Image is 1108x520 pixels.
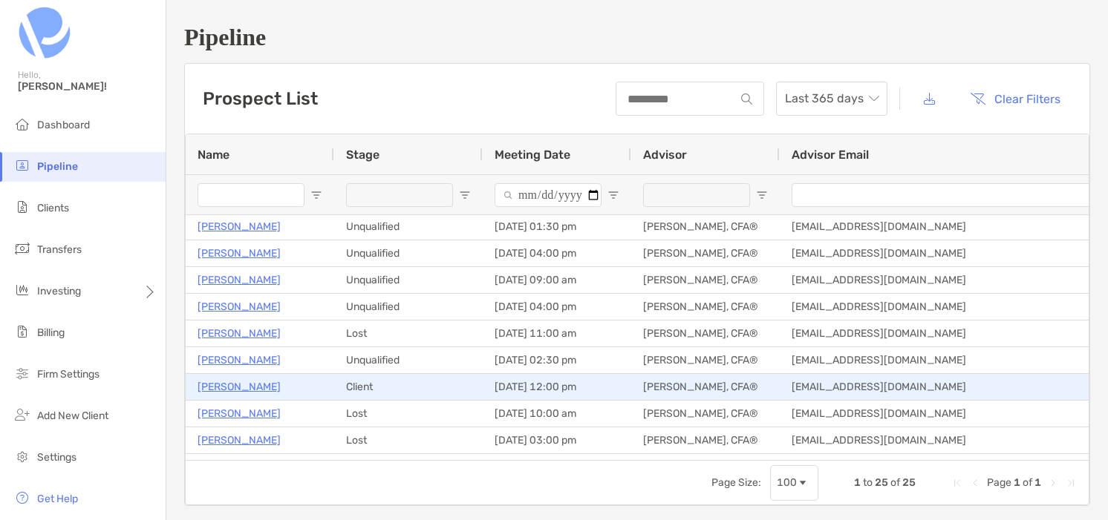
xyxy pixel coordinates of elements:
[346,148,379,162] span: Stage
[310,189,322,201] button: Open Filter Menu
[37,202,69,214] span: Clients
[741,93,752,105] img: input icon
[785,82,879,115] span: Last 365 days
[483,267,631,293] div: [DATE] 09:00 am
[969,477,981,489] div: Previous Page
[334,401,483,427] div: Lost
[334,454,483,480] div: Unqualified
[334,214,483,240] div: Unqualified
[483,240,631,266] div: [DATE] 04:00 pm
[13,281,31,299] img: investing icon
[631,294,780,320] div: [PERSON_NAME], CFA®
[13,198,31,216] img: clients icon
[631,240,780,266] div: [PERSON_NAME], CFA®
[198,351,281,369] a: [PERSON_NAME]
[854,476,861,489] span: 1
[37,285,81,297] span: Investing
[1034,476,1041,489] span: 1
[631,374,780,400] div: [PERSON_NAME], CFA®
[631,214,780,240] div: [PERSON_NAME], CFA®
[13,323,31,340] img: billing icon
[37,243,82,256] span: Transfers
[334,427,483,453] div: Lost
[37,409,108,422] span: Add New Client
[184,24,1090,51] h1: Pipeline
[959,82,1072,115] button: Clear Filters
[483,214,631,240] div: [DATE] 01:30 pm
[483,427,631,453] div: [DATE] 03:00 pm
[198,324,281,343] a: [PERSON_NAME]
[643,148,687,162] span: Advisor
[198,271,281,289] a: [PERSON_NAME]
[607,189,619,201] button: Open Filter Menu
[1065,477,1077,489] div: Last Page
[711,476,761,489] div: Page Size:
[198,297,281,316] a: [PERSON_NAME]
[37,326,65,339] span: Billing
[13,115,31,133] img: dashboard icon
[334,267,483,293] div: Unqualified
[631,427,780,453] div: [PERSON_NAME], CFA®
[198,217,281,236] a: [PERSON_NAME]
[951,477,963,489] div: First Page
[18,6,71,59] img: Zoe Logo
[987,476,1011,489] span: Page
[863,476,873,489] span: to
[334,320,483,346] div: Lost
[13,364,31,382] img: firm-settings icon
[198,148,229,162] span: Name
[483,454,631,480] div: [DATE] 09:30 am
[631,320,780,346] div: [PERSON_NAME], CFA®
[631,401,780,427] div: [PERSON_NAME], CFA®
[1023,476,1032,489] span: of
[198,404,281,423] p: [PERSON_NAME]
[334,374,483,400] div: Client
[875,476,888,489] span: 25
[198,458,281,476] a: [PERSON_NAME]
[777,476,797,489] div: 100
[483,320,631,346] div: [DATE] 11:00 am
[1014,476,1020,489] span: 1
[37,368,100,381] span: Firm Settings
[631,267,780,293] div: [PERSON_NAME], CFA®
[902,476,916,489] span: 25
[13,406,31,424] img: add_new_client icon
[13,489,31,507] img: get-help icon
[483,294,631,320] div: [DATE] 04:00 pm
[13,447,31,465] img: settings icon
[756,189,768,201] button: Open Filter Menu
[198,431,281,450] a: [PERSON_NAME]
[459,189,471,201] button: Open Filter Menu
[483,374,631,400] div: [DATE] 12:00 pm
[1047,477,1059,489] div: Next Page
[37,493,78,505] span: Get Help
[203,88,318,109] h3: Prospect List
[631,454,780,480] div: [PERSON_NAME], CFA®
[890,476,900,489] span: of
[37,451,76,464] span: Settings
[37,119,90,131] span: Dashboard
[18,80,157,93] span: [PERSON_NAME]!
[198,183,304,207] input: Name Filter Input
[770,465,818,501] div: Page Size
[792,148,869,162] span: Advisor Email
[13,240,31,257] img: transfers icon
[483,347,631,373] div: [DATE] 02:30 pm
[198,244,281,263] a: [PERSON_NAME]
[334,240,483,266] div: Unqualified
[495,183,602,207] input: Meeting Date Filter Input
[37,160,78,173] span: Pipeline
[198,378,281,396] a: [PERSON_NAME]
[495,148,570,162] span: Meeting Date
[334,347,483,373] div: Unqualified
[13,157,31,174] img: pipeline icon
